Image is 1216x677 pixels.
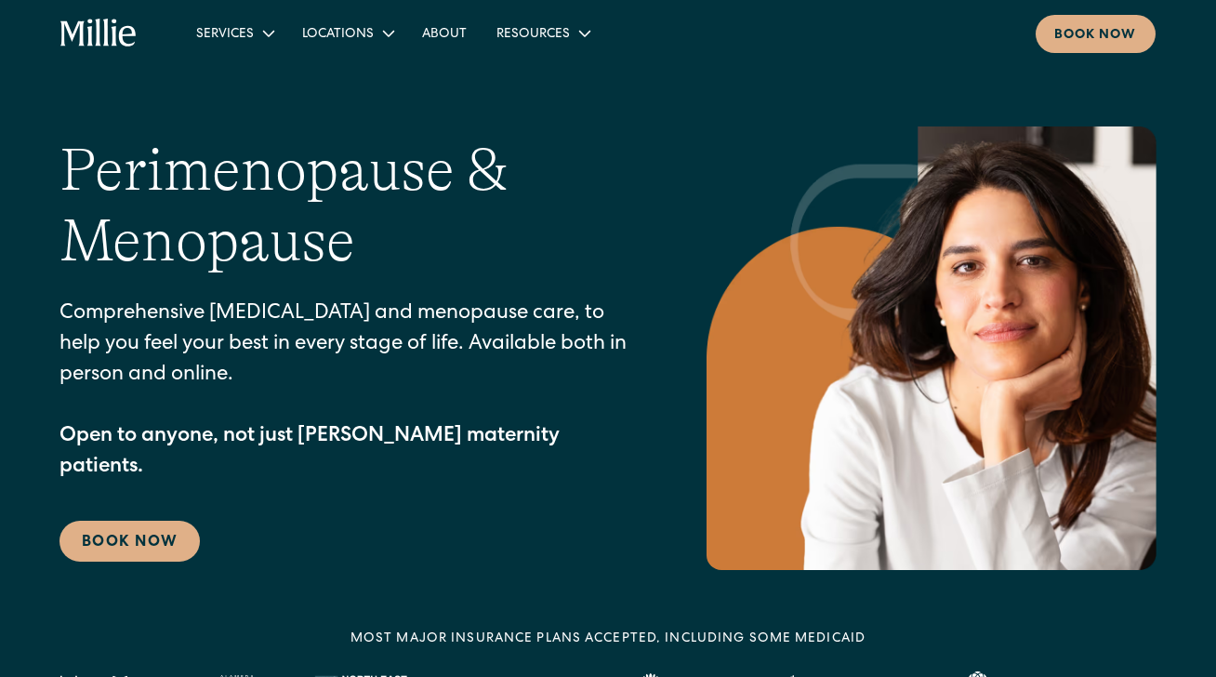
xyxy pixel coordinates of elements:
[407,18,482,48] a: About
[59,427,560,478] strong: Open to anyone, not just [PERSON_NAME] maternity patients.
[287,18,407,48] div: Locations
[1036,15,1156,53] a: Book now
[60,19,137,48] a: home
[496,25,570,45] div: Resources
[181,18,287,48] div: Services
[196,25,254,45] div: Services
[707,126,1157,570] img: Confident woman with long dark hair resting her chin on her hand, wearing a white blouse, looking...
[59,135,632,278] h1: Perimenopause & Menopause
[59,299,632,484] p: Comprehensive [MEDICAL_DATA] and menopause care, to help you feel your best in every stage of lif...
[1054,26,1137,46] div: Book now
[350,630,866,649] div: MOST MAJOR INSURANCE PLANS ACCEPTED, INCLUDING some MEDICAID
[482,18,603,48] div: Resources
[302,25,374,45] div: Locations
[59,521,200,562] a: Book Now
